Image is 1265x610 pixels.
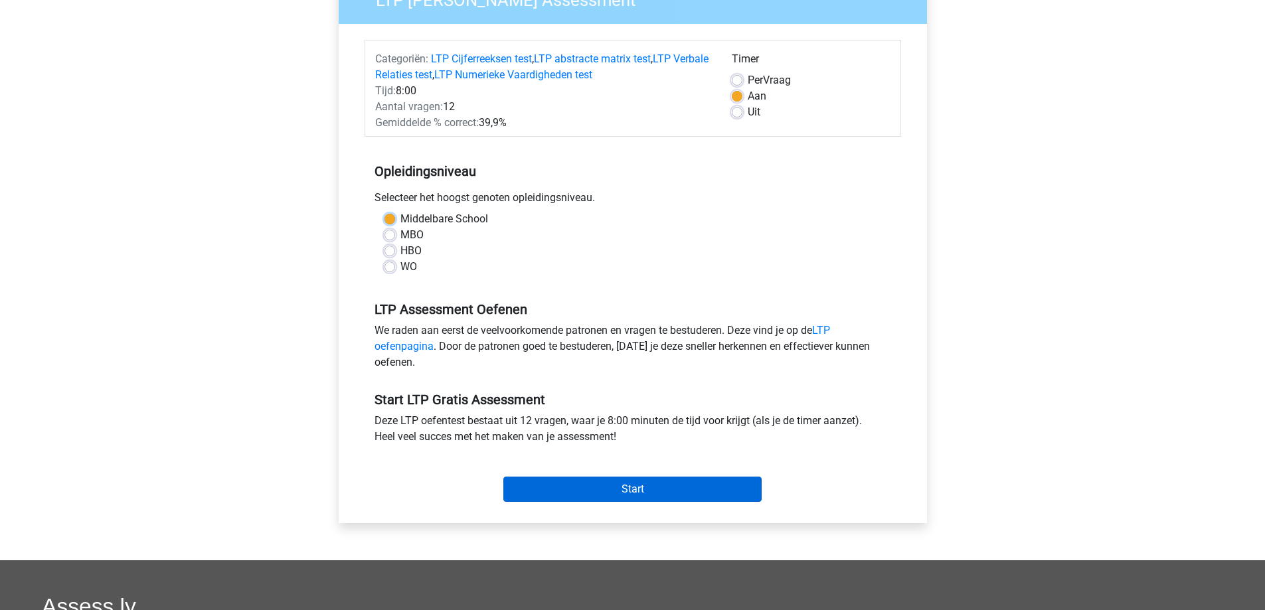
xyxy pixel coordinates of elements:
label: HBO [400,243,422,259]
h5: Start LTP Gratis Assessment [375,392,891,408]
a: LTP Cijferreeksen test [431,52,532,65]
div: 12 [365,99,722,115]
label: MBO [400,227,424,243]
span: Aantal vragen: [375,100,443,113]
a: LTP Numerieke Vaardigheden test [434,68,592,81]
div: 8:00 [365,83,722,99]
label: WO [400,259,417,275]
div: Deze LTP oefentest bestaat uit 12 vragen, waar je 8:00 minuten de tijd voor krijgt (als je de tim... [365,413,901,450]
label: Middelbare School [400,211,488,227]
span: Gemiddelde % correct: [375,116,479,129]
span: Per [748,74,763,86]
div: We raden aan eerst de veelvoorkomende patronen en vragen te bestuderen. Deze vind je op de . Door... [365,323,901,376]
a: LTP abstracte matrix test [534,52,651,65]
h5: LTP Assessment Oefenen [375,301,891,317]
h5: Opleidingsniveau [375,158,891,185]
span: Tijd: [375,84,396,97]
label: Uit [748,104,760,120]
div: , , , [365,51,722,83]
input: Start [503,477,762,502]
div: 39,9% [365,115,722,131]
label: Aan [748,88,766,104]
label: Vraag [748,72,791,88]
span: Categoriën: [375,52,428,65]
div: Selecteer het hoogst genoten opleidingsniveau. [365,190,901,211]
div: Timer [732,51,890,72]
